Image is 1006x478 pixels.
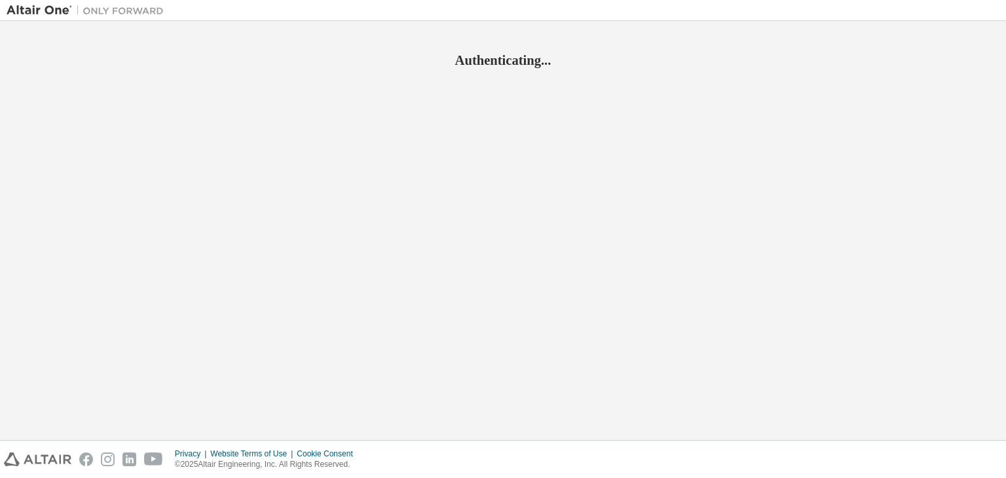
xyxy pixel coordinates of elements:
[79,452,93,466] img: facebook.svg
[175,449,210,459] div: Privacy
[7,52,999,69] h2: Authenticating...
[4,452,71,466] img: altair_logo.svg
[175,459,361,470] p: © 2025 Altair Engineering, Inc. All Rights Reserved.
[122,452,136,466] img: linkedin.svg
[101,452,115,466] img: instagram.svg
[297,449,360,459] div: Cookie Consent
[144,452,163,466] img: youtube.svg
[210,449,297,459] div: Website Terms of Use
[7,4,170,17] img: Altair One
